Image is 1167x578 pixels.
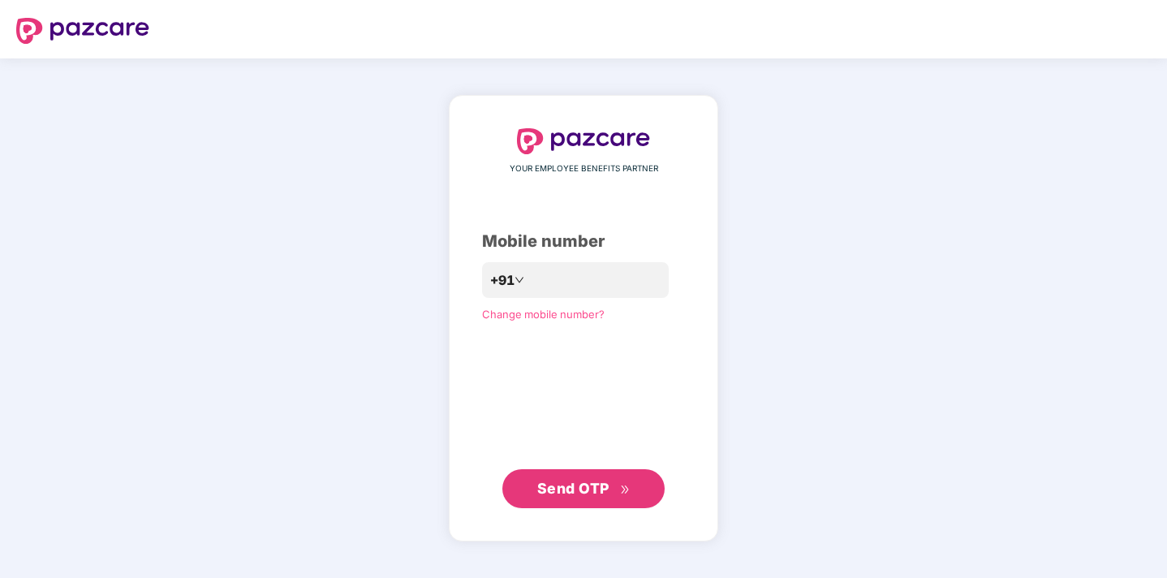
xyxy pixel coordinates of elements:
[482,229,685,254] div: Mobile number
[510,162,658,175] span: YOUR EMPLOYEE BENEFITS PARTNER
[490,270,515,291] span: +91
[502,469,665,508] button: Send OTPdouble-right
[482,308,605,321] a: Change mobile number?
[515,275,524,285] span: down
[620,485,631,495] span: double-right
[16,18,149,44] img: logo
[517,128,650,154] img: logo
[537,480,609,497] span: Send OTP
